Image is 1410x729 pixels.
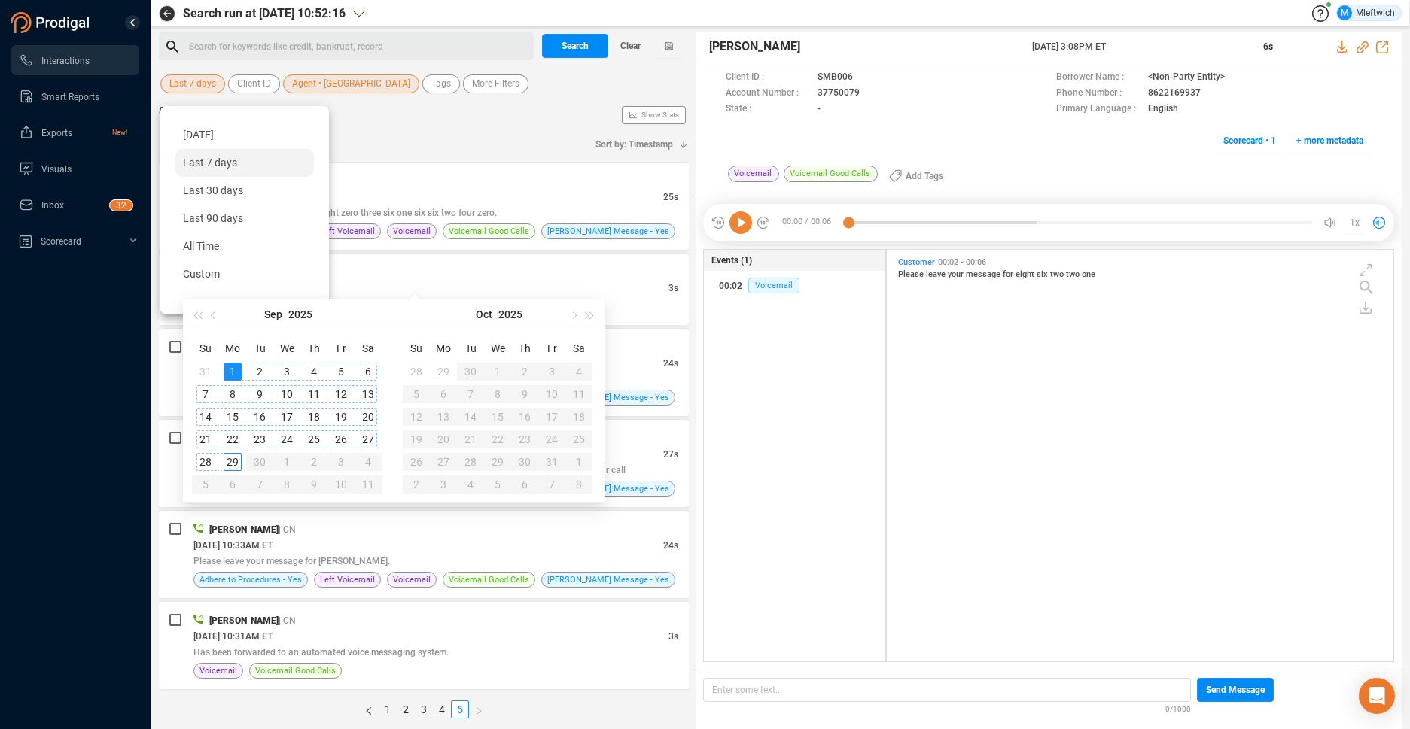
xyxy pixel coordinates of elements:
[300,428,327,451] td: 2025-09-25
[1016,269,1037,279] span: eight
[183,5,346,23] span: Search run at [DATE] 10:52:16
[327,428,355,451] td: 2025-09-26
[1148,70,1225,86] span: <Non-Party Entity>
[668,283,678,293] span: 3s
[332,385,350,403] div: 12
[711,254,752,267] span: Events (1)
[209,524,279,535] span: [PERSON_NAME]
[434,701,450,718] a: 4
[41,200,64,211] span: Inbox
[183,212,243,224] span: Last 90 days
[880,164,952,188] button: Add Tags
[726,70,810,86] span: Client ID :
[305,408,323,426] div: 18
[1197,678,1274,702] button: Send Message
[273,336,300,360] th: We
[224,408,242,426] div: 15
[193,208,497,218] span: Please leave your message for eight zero three six one six six two four zero.
[11,45,139,75] li: Interactions
[818,102,821,117] span: -
[586,132,689,156] button: Sort by: Timestamp
[305,385,323,403] div: 11
[415,700,433,718] li: 3
[1337,5,1395,20] div: Mleftwich
[332,408,350,426] div: 19
[948,269,966,279] span: your
[19,190,127,220] a: Inbox
[288,299,312,330] button: 2025
[169,74,216,93] span: Last 7 days
[159,163,689,250] div: [PERSON_NAME]| CN[DATE] 10:57AM ET25sPlease leave your message for eight zero three six one six s...
[359,385,377,403] div: 13
[273,360,300,383] td: 2025-09-03
[359,430,377,448] div: 27
[159,329,689,416] div: [PERSON_NAME]| CN[DATE] 10:53AM ET24sI'm sorry. I can't come to the phone right now. If you leave...
[663,358,678,369] span: 24s
[192,451,219,473] td: 2025-09-28
[219,406,246,428] td: 2025-09-15
[11,117,139,147] li: Exports
[433,700,451,718] li: 4
[219,451,246,473] td: 2025-09-29
[292,74,410,93] span: Agent • [GEOGRAPHIC_DATA]
[305,430,323,448] div: 25
[1037,269,1050,279] span: six
[41,128,72,138] span: Exports
[1050,269,1066,279] span: two
[547,390,669,405] span: [PERSON_NAME] Message - Yes
[430,360,457,383] td: 2025-09-29
[196,385,215,403] div: 7
[469,700,489,718] button: right
[183,184,243,196] span: Last 30 days
[160,74,225,93] button: Last 7 days
[726,86,810,102] span: Account Number :
[719,274,742,298] div: 00:02
[728,166,779,182] span: Voicemail
[224,363,242,381] div: 1
[246,336,273,360] th: Tu
[663,192,678,202] span: 25s
[251,385,269,403] div: 9
[1056,86,1140,102] span: Phone Number :
[663,449,678,460] span: 27s
[818,70,853,86] span: SMB006
[278,363,296,381] div: 3
[219,428,246,451] td: 2025-09-22
[159,254,689,325] div: [PERSON_NAME]| CN[DATE] 10:56AM ET3sPlease leave
[422,74,460,93] button: Tags
[542,34,608,58] button: Search
[547,573,669,587] span: [PERSON_NAME] Message - Yes
[1263,41,1273,52] span: 6s
[726,102,810,117] span: State :
[407,363,425,381] div: 28
[224,430,242,448] div: 22
[264,299,282,330] button: Sep
[305,363,323,381] div: 4
[416,701,432,718] a: 3
[449,224,529,238] span: Voicemail Good Calls
[327,406,355,428] td: 2025-09-19
[279,524,296,535] span: | CN
[300,336,327,360] th: Th
[430,336,457,360] th: Mo
[595,132,673,156] span: Sort by: Timestamp
[474,706,483,715] span: right
[196,408,215,426] div: 14
[355,336,382,360] th: Sa
[183,240,219,252] span: All Time
[355,428,382,451] td: 2025-09-27
[1345,212,1366,233] button: 1x
[159,511,689,598] div: [PERSON_NAME]| CN[DATE] 10:33AM ET24sPlease leave your message for [PERSON_NAME].Adhere to Proced...
[1296,129,1363,153] span: + more metadata
[1341,5,1348,20] span: M
[397,700,415,718] li: 2
[219,360,246,383] td: 2025-09-01
[192,383,219,406] td: 2025-09-07
[1056,70,1140,86] span: Borrower Name :
[11,12,93,33] img: prodigal-logo
[498,299,522,330] button: 2025
[355,383,382,406] td: 2025-09-13
[183,268,220,280] span: Custom
[251,408,269,426] div: 16
[273,406,300,428] td: 2025-09-17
